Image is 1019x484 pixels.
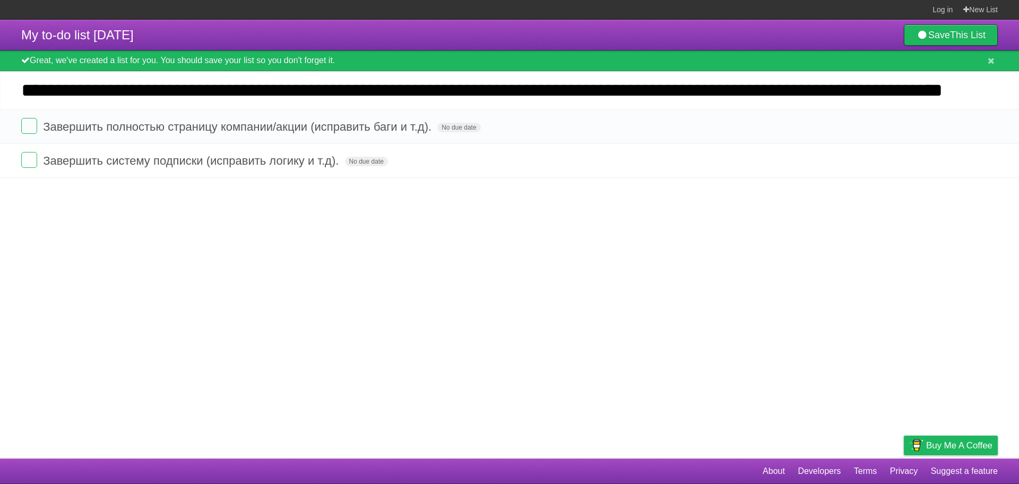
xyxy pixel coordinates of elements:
span: No due date [437,123,480,132]
a: SaveThis List [904,24,998,46]
img: Buy me a coffee [909,436,923,454]
span: Buy me a coffee [926,436,992,455]
span: Завершить полностью страницу компании/акции (исправить баги и т.д). [43,120,434,133]
a: Privacy [890,461,918,481]
label: Done [21,118,37,134]
span: No due date [345,157,388,166]
span: Завершить систему подписки (исправить логику и т.д). [43,154,341,167]
a: Buy me a coffee [904,436,998,455]
a: About [763,461,785,481]
a: Developers [798,461,841,481]
span: My to-do list [DATE] [21,28,134,42]
a: Terms [854,461,877,481]
b: This List [950,30,986,40]
a: Suggest a feature [931,461,998,481]
label: Done [21,152,37,168]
